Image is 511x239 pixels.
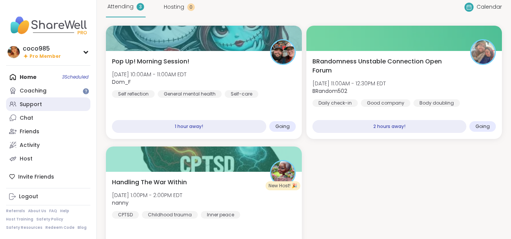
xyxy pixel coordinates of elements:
div: 3 [137,3,144,11]
iframe: Spotlight [83,88,89,94]
a: Safety Resources [6,225,42,230]
div: Activity [20,142,40,149]
a: Logout [6,190,90,204]
div: Childhood trauma [142,211,198,219]
a: About Us [28,208,46,214]
a: Chat [6,111,90,125]
div: 1 hour away! [112,120,266,133]
b: nanny [112,199,129,207]
a: Activity [6,138,90,152]
div: Invite Friends [6,170,90,183]
a: Host [6,152,90,165]
div: Body doubling [413,99,460,107]
img: ShareWell Nav Logo [6,12,90,39]
a: Host Training [6,217,33,222]
a: Support [6,97,90,111]
div: CPTSD [112,211,139,219]
a: Redeem Code [45,225,75,230]
div: Daily check-in [312,99,358,107]
b: Dom_F [112,78,131,86]
img: nanny [271,161,295,185]
span: Hosting [164,3,184,11]
div: Good company [361,99,410,107]
span: Pop Up! Morning Session! [112,57,189,66]
span: [DATE] 11:00AM - 12:30PM EDT [312,80,386,87]
a: Referrals [6,208,25,214]
img: BRandom502 [471,40,495,64]
div: Logout [19,193,38,200]
div: 0 [187,3,195,11]
img: Dom_F [271,40,295,64]
a: Coaching [6,84,90,97]
div: Coaching [20,87,47,95]
div: Inner peace [201,211,240,219]
div: Chat [20,114,33,122]
a: Safety Policy [36,217,63,222]
span: Going [475,123,490,130]
a: FAQ [49,208,57,214]
img: coco985 [8,46,20,58]
a: Friends [6,125,90,138]
div: Host [20,155,33,163]
span: Handling The War Within [112,178,187,187]
span: [DATE] 1:00PM - 2:00PM EDT [112,191,182,199]
div: Self-care [225,90,258,98]
a: Help [60,208,69,214]
div: coco985 [23,45,61,53]
div: 2 hours away! [312,120,467,133]
div: General mental health [158,90,222,98]
span: [DATE] 10:00AM - 11:00AM EDT [112,71,186,78]
span: Pro Member [30,53,61,60]
span: Attending [107,3,134,11]
span: Going [275,123,290,130]
div: Friends [20,128,39,136]
div: Self reflection [112,90,155,98]
span: Calendar [477,3,502,11]
div: Support [20,101,42,108]
div: New Host! 🎉 [266,181,300,190]
b: BRandom502 [312,87,347,95]
a: Blog [78,225,87,230]
span: BRandomness Unstable Connection Open Forum [312,57,462,75]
